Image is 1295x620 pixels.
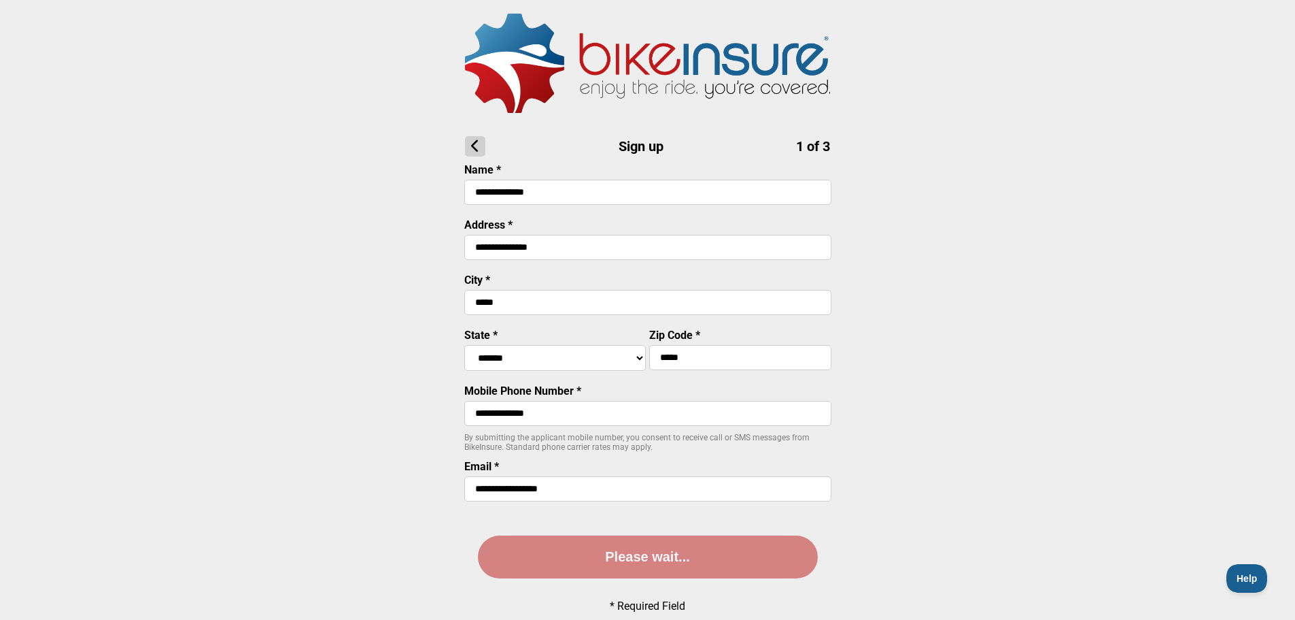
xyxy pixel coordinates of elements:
label: Email * [464,460,499,473]
span: 1 of 3 [796,138,830,154]
label: City * [464,274,490,287]
label: Name * [464,163,501,176]
h1: Sign up [465,136,830,157]
p: By submitting the applicant mobile number, you consent to receive call or SMS messages from BikeI... [464,433,831,452]
label: Mobile Phone Number * [464,385,581,397]
iframe: Toggle Customer Support [1226,564,1268,593]
p: * Required Field [610,600,685,613]
label: Address * [464,218,513,231]
label: Zip Code * [649,329,700,342]
label: State * [464,329,498,342]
